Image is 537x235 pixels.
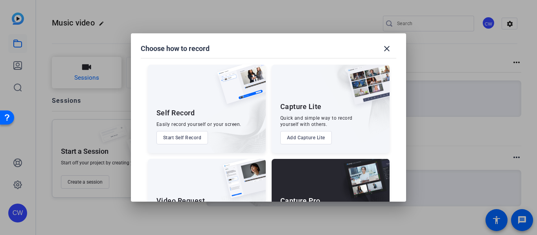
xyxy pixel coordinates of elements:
img: capture-lite.png [341,65,390,113]
img: capture-pro.png [338,159,390,207]
img: self-record.png [211,65,266,112]
div: Capture Lite [280,102,322,111]
img: embarkstudio-capture-lite.png [319,65,390,143]
div: Quick and simple way to record yourself with others. [280,115,353,128]
div: Easily record yourself or your screen. [156,121,241,128]
img: ugc-content.png [217,159,266,206]
button: Start Self Record [156,131,208,144]
div: Self Record [156,108,195,118]
div: Capture Pro [280,196,320,206]
img: embarkstudio-self-record.png [197,82,266,153]
div: Video Request [156,196,205,206]
button: Add Capture Lite [280,131,332,144]
h1: Choose how to record [141,44,210,53]
mat-icon: close [382,44,392,53]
